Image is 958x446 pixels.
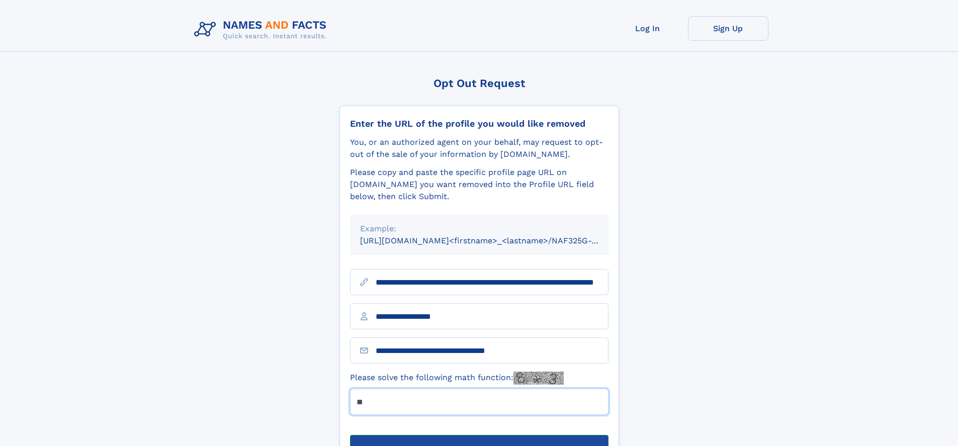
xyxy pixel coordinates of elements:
div: Enter the URL of the profile you would like removed [350,118,608,129]
div: Opt Out Request [339,77,619,90]
small: [URL][DOMAIN_NAME]<firstname>_<lastname>/NAF325G-xxxxxxxx [360,236,628,245]
a: Sign Up [688,16,768,41]
div: Example: [360,223,598,235]
div: You, or an authorized agent on your behalf, may request to opt-out of the sale of your informatio... [350,136,608,160]
div: Please copy and paste the specific profile page URL on [DOMAIN_NAME] you want removed into the Pr... [350,166,608,203]
img: Logo Names and Facts [190,16,335,43]
label: Please solve the following math function: [350,372,564,385]
a: Log In [607,16,688,41]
